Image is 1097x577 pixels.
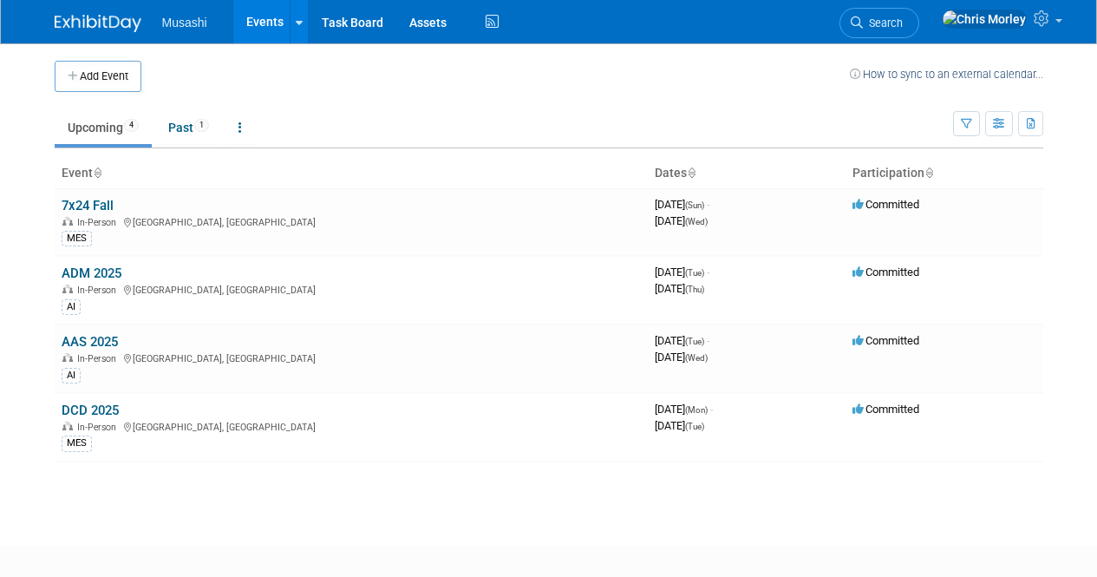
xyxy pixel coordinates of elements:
span: (Wed) [685,217,708,226]
span: In-Person [77,422,121,433]
div: [GEOGRAPHIC_DATA], [GEOGRAPHIC_DATA] [62,351,641,364]
span: (Mon) [685,405,708,415]
span: [DATE] [655,351,708,364]
span: (Wed) [685,353,708,363]
span: Musashi [162,16,207,30]
a: DCD 2025 [62,403,119,418]
div: [GEOGRAPHIC_DATA], [GEOGRAPHIC_DATA] [62,214,641,228]
th: Event [55,159,648,188]
img: Chris Morley [942,10,1027,29]
a: Search [839,8,919,38]
span: [DATE] [655,403,713,416]
img: ExhibitDay [55,15,141,32]
span: (Thu) [685,285,704,294]
span: Committed [852,266,919,279]
span: [DATE] [655,266,709,279]
div: MES [62,231,92,246]
button: Add Event [55,61,141,92]
a: Sort by Participation Type [924,166,933,180]
span: In-Person [77,353,121,364]
span: In-Person [77,285,121,296]
img: In-Person Event [62,217,73,226]
span: [DATE] [655,282,704,295]
span: Committed [852,334,919,347]
span: In-Person [77,217,121,228]
span: (Tue) [685,268,704,278]
th: Dates [648,159,846,188]
a: ADM 2025 [62,266,121,281]
span: Committed [852,403,919,416]
a: Upcoming4 [55,111,152,144]
a: Past1 [155,111,222,144]
span: - [707,334,709,347]
span: - [710,403,713,416]
span: - [707,198,709,211]
a: How to sync to an external calendar... [850,68,1043,81]
span: (Tue) [685,337,704,346]
span: Committed [852,198,919,211]
img: In-Person Event [62,422,73,430]
a: Sort by Start Date [687,166,695,180]
span: [DATE] [655,334,709,347]
img: In-Person Event [62,353,73,362]
span: 4 [124,119,139,132]
div: AI [62,368,81,384]
span: Search [863,16,903,30]
span: [DATE] [655,214,708,227]
a: Sort by Event Name [93,166,101,180]
span: [DATE] [655,198,709,211]
div: MES [62,436,92,451]
th: Participation [846,159,1043,188]
div: [GEOGRAPHIC_DATA], [GEOGRAPHIC_DATA] [62,282,641,296]
div: [GEOGRAPHIC_DATA], [GEOGRAPHIC_DATA] [62,419,641,433]
a: 7x24 Fall [62,198,114,213]
span: - [707,266,709,279]
span: (Tue) [685,422,704,431]
span: (Sun) [685,200,704,210]
span: 1 [194,119,209,132]
a: AAS 2025 [62,334,118,350]
img: In-Person Event [62,285,73,293]
div: AI [62,299,81,315]
span: [DATE] [655,419,704,432]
